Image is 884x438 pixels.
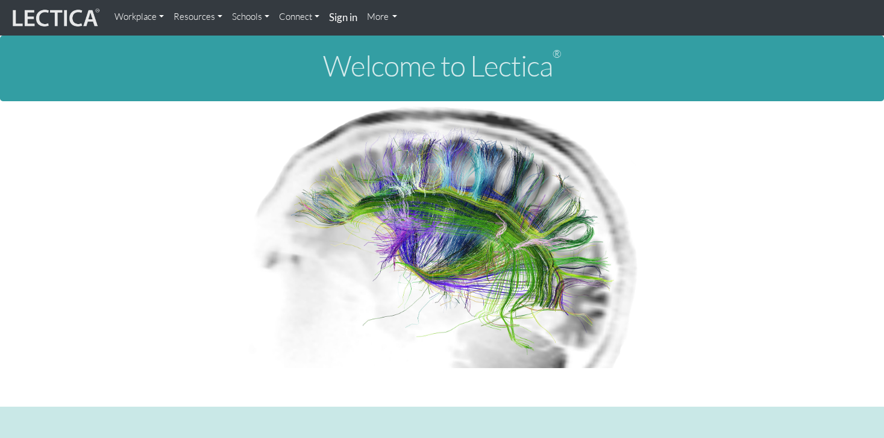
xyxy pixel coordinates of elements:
a: Sign in [324,5,362,31]
a: Connect [274,5,324,29]
a: Resources [169,5,227,29]
h1: Welcome to Lectica [10,50,874,82]
img: lecticalive [10,7,100,30]
a: Schools [227,5,274,29]
img: Human Connectome Project Image [242,101,643,369]
strong: Sign in [329,11,357,23]
a: More [362,5,403,29]
sup: ® [553,47,561,60]
a: Workplace [110,5,169,29]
